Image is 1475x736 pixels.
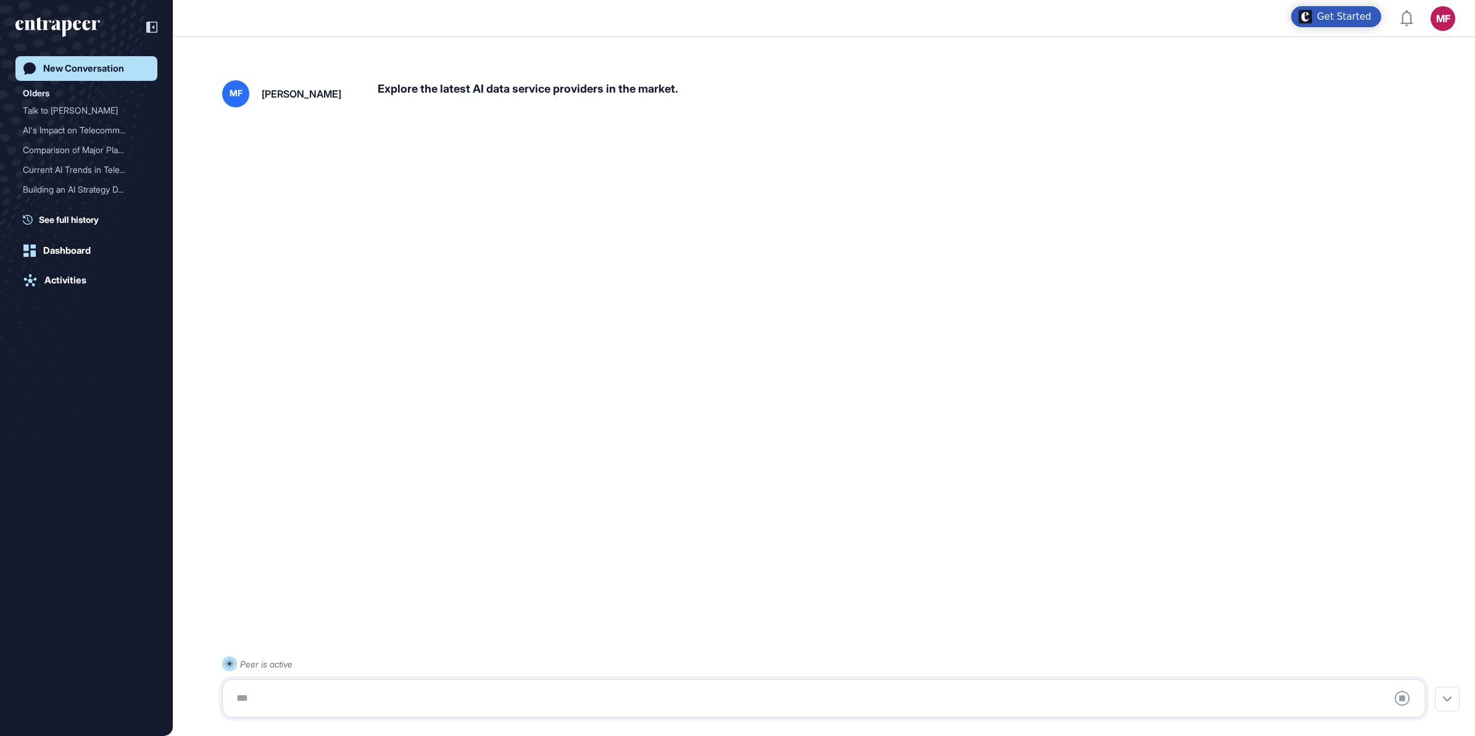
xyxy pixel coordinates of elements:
div: Get Started [1317,10,1371,23]
a: See full history [23,213,157,226]
div: Comparison of Major Players in AI Infrastructure, Data, Models, Engineering Tools, and Products [23,140,150,160]
div: Olders [23,86,49,101]
span: MF [230,88,243,98]
div: Dashboard [43,245,91,256]
div: Building an AI Strategy Document for Telecom Operators [23,180,150,199]
div: Peer is active [240,656,293,672]
a: New Conversation [15,56,157,81]
div: AI's Impact on Telecommun... [23,120,140,140]
div: Current AI Trends in Telecommunications [23,160,150,180]
div: Building an AI Strategy D... [23,180,140,199]
div: New Conversation [43,63,124,74]
button: MF [1431,6,1455,31]
div: Current AI Trends in Tele... [23,160,140,180]
div: Explore the latest AI data service providers in the market. [378,80,1436,107]
div: Open Get Started checklist [1291,6,1381,27]
div: [PERSON_NAME] [262,89,341,99]
div: Comparison of Major Playe... [23,140,140,160]
a: Dashboard [15,238,157,263]
div: AI's Impact on Telecommunications Companies [23,120,150,140]
span: See full history [39,213,99,226]
div: Talk to Nash [23,101,150,120]
div: Activities [44,275,86,286]
div: entrapeer-logo [15,17,100,37]
div: Talk to [PERSON_NAME] [23,101,140,120]
a: Activities [15,268,157,293]
img: launcher-image-alternative-text [1298,10,1312,23]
